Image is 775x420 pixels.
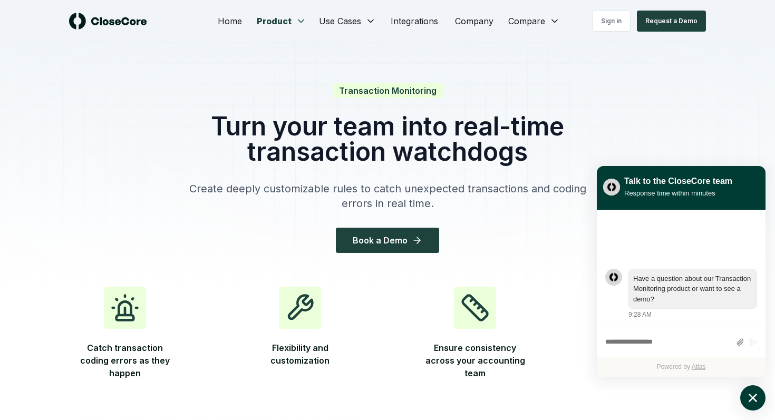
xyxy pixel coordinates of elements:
div: atlas-ticket [597,210,766,377]
button: Book a Demo [336,228,439,253]
span: Transaction Monitoring [333,83,443,98]
span: Catch transaction coding errors as they happen [72,341,178,371]
div: 9:28 AM [628,310,652,319]
a: Sign in [592,11,631,32]
button: Flexibility and customization [221,287,379,380]
div: atlas-composer [605,333,757,352]
h1: Turn your team into real-time transaction watchdogs [185,114,590,164]
button: Attach files by clicking or dropping files here [736,338,744,347]
img: yblje5SQxOoZuw2TcITt_icon.png [603,179,620,196]
img: logo [69,13,147,30]
div: Talk to the CloseCore team [624,175,732,188]
a: Integrations [382,11,447,32]
span: Use Cases [319,15,361,27]
span: Product [257,15,292,27]
div: atlas-message-bubble [628,269,757,309]
div: Response time within minutes [624,188,732,199]
span: Compare [508,15,545,27]
button: Product [250,11,313,32]
div: Friday, August 29, 9:28 AM [628,269,757,320]
a: Home [209,11,250,32]
p: Create deeply customizable rules to catch unexpected transactions and coding errors in real time. [185,181,590,211]
a: Atlas [692,363,706,370]
button: Catch transaction coding errors as they happen [46,287,204,380]
div: atlas-window [597,166,766,377]
div: atlas-message-text [633,274,752,305]
button: Ensure consistency across your accounting team [396,287,554,380]
button: Request a Demo [637,11,706,32]
button: Hear about some use cases from our customers [571,287,729,380]
button: Compare [502,11,566,32]
div: atlas-message [605,269,757,320]
div: Powered by [597,357,766,377]
button: atlas-launcher [740,385,766,411]
span: Ensure consistency across your accounting team [422,341,528,371]
a: Company [447,11,502,32]
span: Flexibility and customization [247,341,353,371]
button: Use Cases [313,11,382,32]
div: atlas-message-author-avatar [605,269,622,286]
